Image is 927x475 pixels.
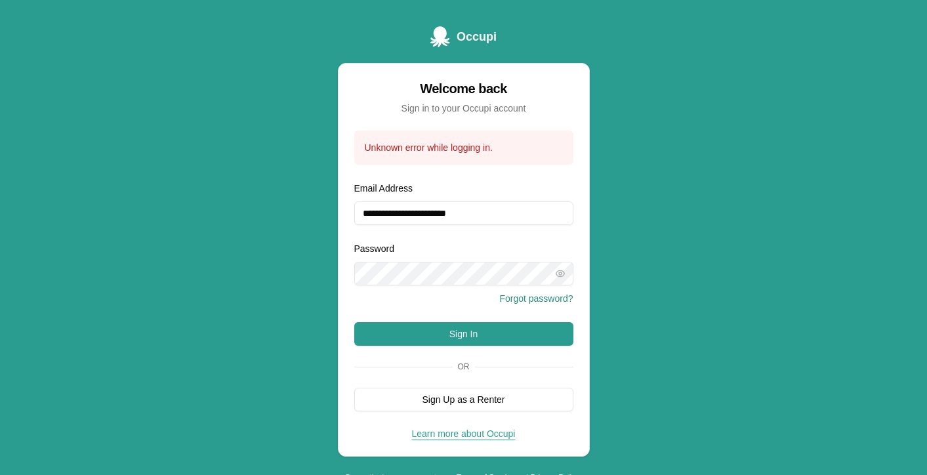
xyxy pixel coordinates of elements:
button: Forgot password? [499,292,573,305]
label: Password [354,243,394,254]
span: Occupi [457,28,497,46]
label: Email Address [354,183,413,194]
div: Unknown error while logging in. [365,141,563,154]
span: Or [453,361,475,372]
div: Welcome back [354,79,573,98]
button: Sign Up as a Renter [354,388,573,411]
a: Learn more about Occupi [412,428,516,439]
a: Occupi [430,26,497,47]
div: Sign in to your Occupi account [354,102,573,115]
button: Sign In [354,322,573,346]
